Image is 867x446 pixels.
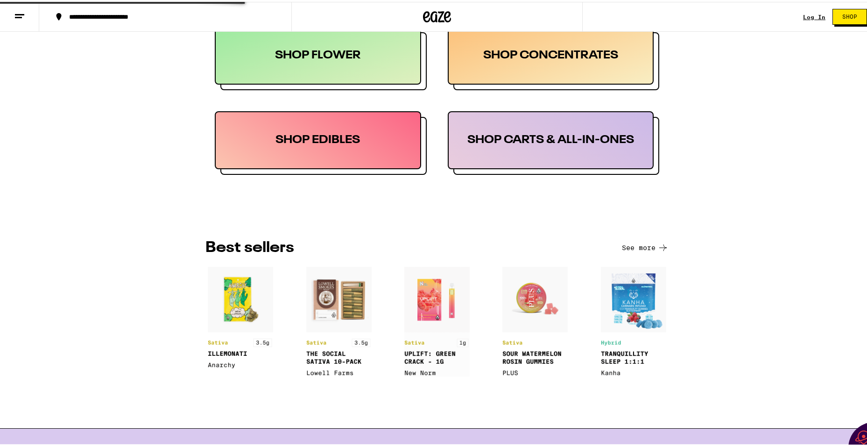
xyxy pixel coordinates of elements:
[448,25,654,83] div: SHOP CONCENTRATES
[803,12,825,18] a: Log In
[622,240,669,252] button: See more
[842,12,857,18] span: Shop
[205,238,294,253] h3: BEST SELLERS
[215,25,421,83] div: SHOP FLOWER
[404,265,470,375] img: product3
[306,265,372,375] img: product2
[215,109,421,167] div: SHOP EDIBLES
[448,109,660,173] button: SHOP CARTS & ALL-IN-ONES
[601,265,666,375] img: product5
[502,265,568,375] img: product4
[215,25,427,88] button: SHOP FLOWER
[6,7,67,14] span: Hi. Need any help?
[448,109,654,167] div: SHOP CARTS & ALL-IN-ONES
[832,7,867,23] button: Shop
[215,109,427,173] button: SHOP EDIBLES
[208,265,273,367] img: product1
[448,25,660,88] button: SHOP CONCENTRATES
